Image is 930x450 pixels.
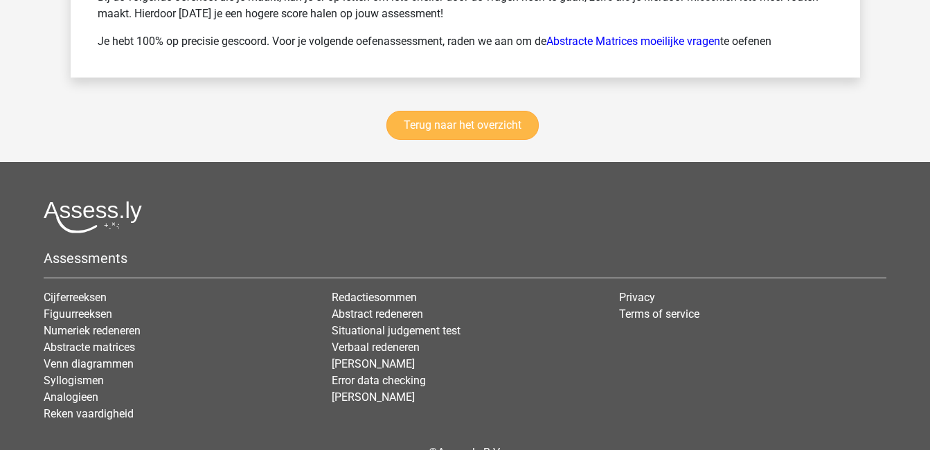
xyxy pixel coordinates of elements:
[44,341,135,354] a: Abstracte matrices
[332,374,426,387] a: Error data checking
[332,390,415,404] a: [PERSON_NAME]
[332,307,423,321] a: Abstract redeneren
[332,324,460,337] a: Situational judgement test
[98,33,833,50] p: Je hebt 100% op precisie gescoord. Voor je volgende oefenassessment, raden we aan om de te oefenen
[332,357,415,370] a: [PERSON_NAME]
[44,201,142,233] img: Assessly logo
[44,250,886,267] h5: Assessments
[386,111,539,140] a: Terug naar het overzicht
[44,291,107,304] a: Cijferreeksen
[619,307,699,321] a: Terms of service
[332,291,417,304] a: Redactiesommen
[44,307,112,321] a: Figuurreeksen
[44,324,141,337] a: Numeriek redeneren
[619,291,655,304] a: Privacy
[44,390,98,404] a: Analogieen
[332,341,420,354] a: Verbaal redeneren
[44,407,134,420] a: Reken vaardigheid
[44,357,134,370] a: Venn diagrammen
[44,374,104,387] a: Syllogismen
[546,35,720,48] a: Abstracte Matrices moeilijke vragen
